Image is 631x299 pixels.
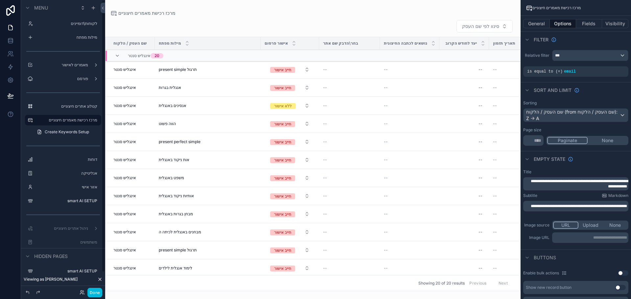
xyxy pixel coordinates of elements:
label: Title [523,169,531,175]
button: שם העסק / הלקוח (from שם העסק / הלקוח): Z -> A [523,108,628,122]
label: משתמשים [35,240,97,245]
a: אינגליש סנטר [113,85,151,90]
span: סינוו לפי שם העסק [462,23,499,30]
a: לימוד אנגלית לילדים [159,266,257,271]
div: ללא אישור [274,103,292,109]
div: -- [479,229,482,235]
a: -- [493,157,536,162]
a: -- [384,103,435,108]
span: Empty state [534,156,565,162]
span: -- [323,229,327,235]
a: -- [384,266,435,271]
span: -- [323,67,327,72]
span: תאריך תזמון [493,41,515,46]
a: -- [323,266,376,271]
div: -- [479,103,482,108]
button: General [523,19,550,28]
span: present simple תרגול [159,67,197,72]
div: Show new record button [526,285,572,290]
a: smart AI SETUP [35,268,97,274]
div: -- [479,157,482,162]
label: אנליטיקה [35,171,97,176]
span: מבחן בגרות באנגלית [159,211,193,217]
span: Menu [34,5,48,11]
label: smart AI SETUP [35,198,97,203]
button: Select Button [265,154,315,166]
div: חייב אישור [274,157,291,163]
a: -- [493,139,536,144]
span: מרכז רכישת מאמרים חיצוניים [118,10,175,16]
span: -- [493,193,497,199]
a: -- [493,211,536,217]
span: -- [323,157,327,162]
span: בחר\הדבק שם אתר [323,41,358,46]
a: מרכז רכישת מאמרים חיצוניים [110,10,175,16]
a: אינגליש סנטר [113,121,151,126]
div: -- [479,266,482,271]
a: -- [493,247,536,253]
span: -- [493,247,497,253]
a: -- [323,211,376,217]
span: אותיות ניקוד באנגלית [159,193,194,199]
a: אינגליש סנטר [113,229,151,235]
span: -- [493,103,497,108]
button: URL [553,222,578,229]
div: חייב אישור [274,229,291,235]
span: -- [323,266,327,271]
a: -- [384,139,435,144]
a: -- [384,157,435,162]
span: -- [323,121,327,126]
span: is equal to (=) [527,69,563,74]
span: אינגליש סנטר [113,266,136,271]
span: אינגליש סנטר [113,193,136,199]
div: חייב אישור [274,85,291,91]
a: Select Button [265,63,315,76]
label: Page size [523,127,541,133]
a: -- [323,139,376,144]
span: -- [384,247,388,253]
span: מילות מפתח [159,41,181,46]
label: קטלוג אתרים חיצוניים [35,104,97,109]
a: -- [323,175,376,181]
span: Showing 20 of 20 results [418,281,465,286]
span: אישור פרסום [265,41,288,46]
span: מרכז רכישת מאמרים חיצוניים [532,5,581,11]
label: Relative filter [523,53,549,58]
a: אינגליש סנטר [113,266,151,271]
span: -- [493,266,497,271]
a: מילות מפתח [35,35,97,40]
a: -- [443,173,485,183]
a: תרגול present simple [159,247,257,253]
a: אינגליש סנטר [113,139,151,144]
span: -- [384,85,388,90]
div: -- [479,211,482,217]
a: -- [443,155,485,165]
a: Select Button [265,262,315,274]
div: -- [479,85,482,90]
span: אינגליש סנטר [113,67,136,72]
button: Fields [576,19,602,28]
a: אזור אישי [35,184,97,190]
a: -- [323,193,376,199]
a: -- [493,85,536,90]
span: -- [384,103,388,108]
div: scrollable content [523,177,628,190]
a: -- [443,100,485,111]
span: משפט באנגלית [159,175,184,181]
a: -- [443,137,485,147]
span: -- [323,211,327,217]
div: scrollable content [552,232,628,243]
a: -- [323,121,376,126]
button: Select Button [265,226,315,238]
a: -- [493,121,536,126]
button: None [588,137,627,144]
a: -- [493,103,536,108]
span: שם העסק / הלקוח [113,41,147,46]
div: חייב אישור [274,121,291,127]
label: Image URL [523,235,549,240]
span: אינגליש סנטר [113,85,136,90]
span: מבחנים באנגלית לכיתה ה [159,229,201,235]
a: present perfect simple [159,139,257,144]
